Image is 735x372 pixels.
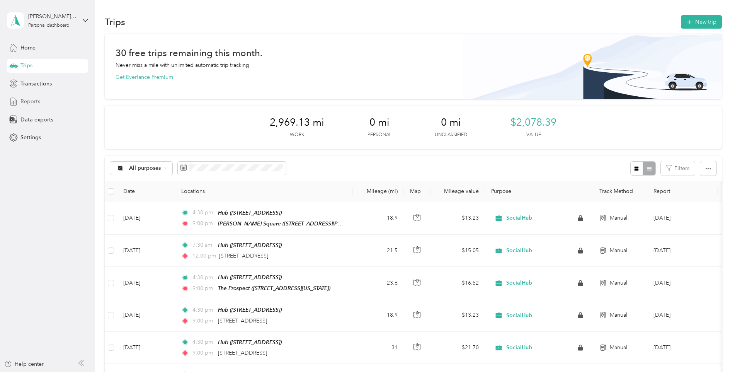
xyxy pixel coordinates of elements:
td: $21.70 [431,332,485,364]
button: Get Everlance Premium [116,73,173,81]
span: Hub ([STREET_ADDRESS]) [218,210,282,216]
button: Help center [4,360,44,368]
p: Personal [367,131,391,138]
td: $13.23 [431,299,485,331]
button: Filters [661,161,695,176]
span: $2,078.39 [510,116,556,129]
td: Sep 2025 [647,267,718,299]
span: 4:30 pm [192,273,214,282]
td: 18.9 [353,299,404,331]
span: SocialHub [506,215,532,222]
span: 2,969.13 mi [270,116,324,129]
span: 4:30 pm [192,306,214,314]
td: [DATE] [117,332,175,364]
td: $15.05 [431,235,485,267]
td: [DATE] [117,235,175,267]
th: Map [404,181,431,202]
h1: 30 free trips remaining this month. [116,49,262,57]
span: Manual [610,311,627,319]
span: Manual [610,279,627,287]
span: SocialHub [506,280,532,287]
span: [PERSON_NAME] Square ([STREET_ADDRESS][PERSON_NAME]) [218,220,378,227]
span: 12:00 pm [192,252,216,260]
td: Sep 2025 [647,332,718,364]
span: Reports [20,97,40,106]
td: $13.23 [431,202,485,235]
p: Value [526,131,541,138]
span: Home [20,44,36,52]
td: 21.5 [353,235,404,267]
span: [STREET_ADDRESS] [218,317,267,324]
p: Work [290,131,304,138]
span: Hub ([STREET_ADDRESS]) [218,274,282,280]
span: 7:30 am [192,241,214,249]
td: [DATE] [117,267,175,299]
td: 23.6 [353,267,404,299]
td: Sep 2025 [647,235,718,267]
span: 0 mi [369,116,390,129]
span: 9:00 pm [192,219,214,228]
td: Sep 2025 [647,202,718,235]
span: 4:30 pm [192,208,214,217]
span: Settings [20,133,41,142]
span: All purposes [129,166,161,171]
span: Manual [610,214,627,222]
h1: Trips [105,18,125,26]
span: Hub ([STREET_ADDRESS]) [218,339,282,345]
th: Date [117,181,175,202]
span: 9:00 pm [192,349,214,357]
p: Unclassified [435,131,467,138]
span: Hub ([STREET_ADDRESS]) [218,307,282,313]
button: New trip [681,15,722,29]
span: SocialHub [506,312,532,319]
span: Manual [610,246,627,255]
span: [STREET_ADDRESS] [218,350,267,356]
span: SocialHub [506,247,532,254]
td: $16.52 [431,267,485,299]
td: Sep 2025 [647,299,718,331]
img: Banner [463,34,722,99]
span: Data exports [20,116,53,124]
td: [DATE] [117,202,175,235]
span: SocialHub [506,344,532,351]
th: Report [647,181,718,202]
div: [PERSON_NAME][EMAIL_ADDRESS][DOMAIN_NAME] [28,12,77,20]
span: 0 mi [441,116,461,129]
span: Hub ([STREET_ADDRESS]) [218,242,282,248]
span: The Prospect ([STREET_ADDRESS][US_STATE]) [218,285,330,291]
span: 9:00 pm [192,317,214,325]
span: Transactions [20,80,52,88]
span: Manual [610,343,627,352]
iframe: Everlance-gr Chat Button Frame [692,329,735,372]
th: Purpose [485,181,593,202]
span: Trips [20,61,32,70]
span: 9:00 pm [192,284,214,293]
th: Locations [175,181,353,202]
th: Mileage (mi) [353,181,404,202]
th: Mileage value [431,181,485,202]
td: 18.9 [353,202,404,235]
div: Personal dashboard [28,23,70,28]
p: Never miss a mile with unlimited automatic trip tracking [116,61,249,69]
span: [STREET_ADDRESS] [219,253,268,259]
th: Track Method [593,181,647,202]
td: [DATE] [117,299,175,331]
span: 4:30 pm [192,338,214,346]
td: 31 [353,332,404,364]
